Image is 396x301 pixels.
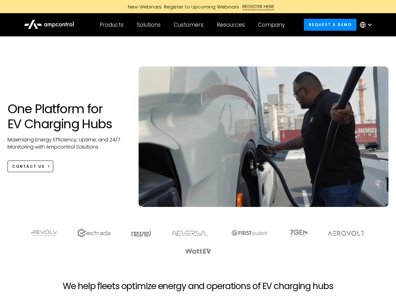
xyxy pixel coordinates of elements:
[8,101,126,131] h1: One Platform for EV Charging Hubs
[185,249,211,254] img: WattEV logo
[174,21,203,28] div: Customers
[57,3,339,10] a: New Webinars: Register to Upcoming WebinarsREGISTER HERE
[304,19,356,30] a: Request a demo
[122,3,242,10] div: New Webinars: Register to Upcoming Webinars
[137,21,161,28] div: Solutions
[328,231,365,236] img: Aerovolt Logo
[8,136,126,150] p: Maximizing Energy Efficiency, Uptime, and 24/7 Monitoring with Ampcontrol Solutions
[258,21,285,28] div: Company
[8,161,54,172] a: CONTACT US
[63,281,333,292] h2: We help fleets optimize energy and operations of EV charging hubs
[12,164,45,169] div: CONTACT US
[77,229,110,237] img: electrada logo
[100,21,124,28] div: Products
[217,21,245,28] div: Resources
[242,3,275,10] div: REGISTER HERE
